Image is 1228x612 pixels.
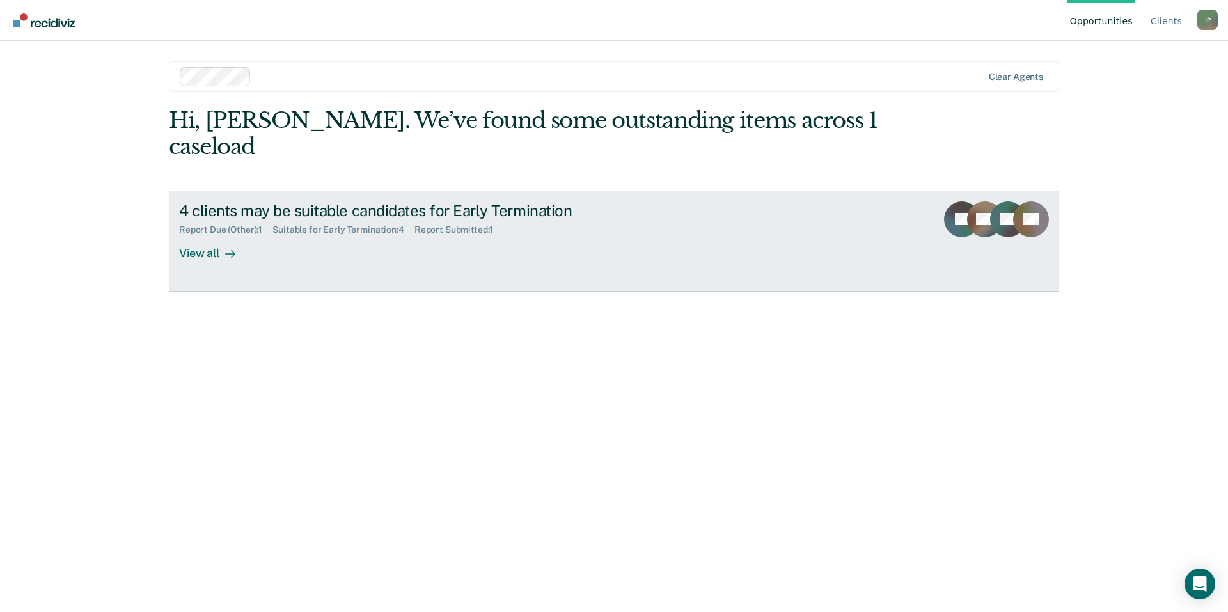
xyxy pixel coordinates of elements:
[1185,569,1215,599] div: Open Intercom Messenger
[272,224,414,235] div: Suitable for Early Termination : 4
[169,107,881,160] div: Hi, [PERSON_NAME]. We’ve found some outstanding items across 1 caseload
[179,235,251,260] div: View all
[1197,10,1218,30] div: J P
[13,13,75,27] img: Recidiviz
[989,72,1043,82] div: Clear agents
[169,191,1059,292] a: 4 clients may be suitable candidates for Early TerminationReport Due (Other):1Suitable for Early ...
[179,201,628,220] div: 4 clients may be suitable candidates for Early Termination
[1197,10,1218,30] button: Profile dropdown button
[414,224,504,235] div: Report Submitted : 1
[179,224,272,235] div: Report Due (Other) : 1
